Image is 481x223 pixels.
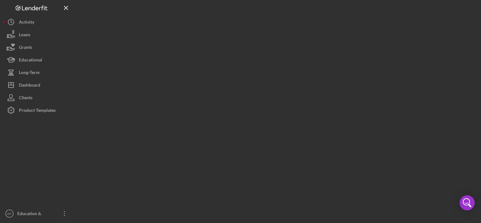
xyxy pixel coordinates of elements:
button: Activity [3,16,72,28]
div: Loans [19,28,30,43]
button: Educational [3,54,72,66]
button: Grants [3,41,72,54]
button: EPEducation & Training Team PeopleFund [3,207,72,220]
div: Dashboard [19,79,40,93]
text: EP [8,212,12,215]
div: Long-Term [19,66,40,80]
button: Product Templates [3,104,72,117]
div: Grants [19,41,32,55]
div: Open Intercom Messenger [460,195,475,210]
button: Loans [3,28,72,41]
div: Clients [19,91,32,106]
button: Clients [3,91,72,104]
div: Product Templates [19,104,56,118]
button: Long-Term [3,66,72,79]
div: Educational [19,54,42,68]
button: Dashboard [3,79,72,91]
div: Activity [19,16,34,30]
